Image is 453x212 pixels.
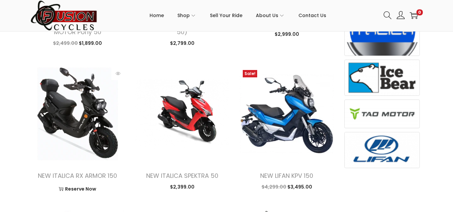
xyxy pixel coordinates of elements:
span: 2,499.00 [53,40,78,47]
nav: Primary navigation [98,0,379,30]
img: Lifan [345,132,420,168]
span: 2,399.00 [170,184,194,190]
img: Ice Bear [345,60,420,95]
a: Contact Us [298,0,326,30]
span: Quick View [111,67,125,80]
span: 4,299.00 [262,184,286,190]
a: Sell Your Ride [210,0,242,30]
a: NEW ITALICA SABER 50 (MINI 50) [141,19,223,36]
span: About Us [256,7,278,24]
img: Italica Motors [345,9,420,56]
a: NEW [MEDICAL_DATA] MOTOR Pony 50 [45,19,110,36]
span: Shop [177,7,190,24]
span: $ [170,40,173,47]
a: About Us [256,0,285,30]
a: 0 [410,11,418,19]
a: NEW LIFAN KPV 150 [260,171,313,180]
span: Home [150,7,164,24]
a: NEW ITALICA RX ARMOR 150 [38,171,117,180]
span: $ [262,184,265,190]
span: $ [170,184,173,190]
span: $ [53,40,56,47]
span: $ [79,40,82,47]
span: 1,899.00 [79,40,102,47]
span: 2,799.00 [170,40,194,47]
a: Reserve Now [36,184,120,194]
span: 3,495.00 [287,184,312,190]
span: Contact Us [298,7,326,24]
span: $ [287,184,290,190]
a: Shop [177,0,196,30]
span: $ [275,31,278,38]
span: Sell Your Ride [210,7,242,24]
a: NEW ITALICA SPEKTRA 50 [146,171,218,180]
span: 2,999.00 [275,31,299,38]
a: Home [150,0,164,30]
img: Tao Motor [345,100,420,128]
